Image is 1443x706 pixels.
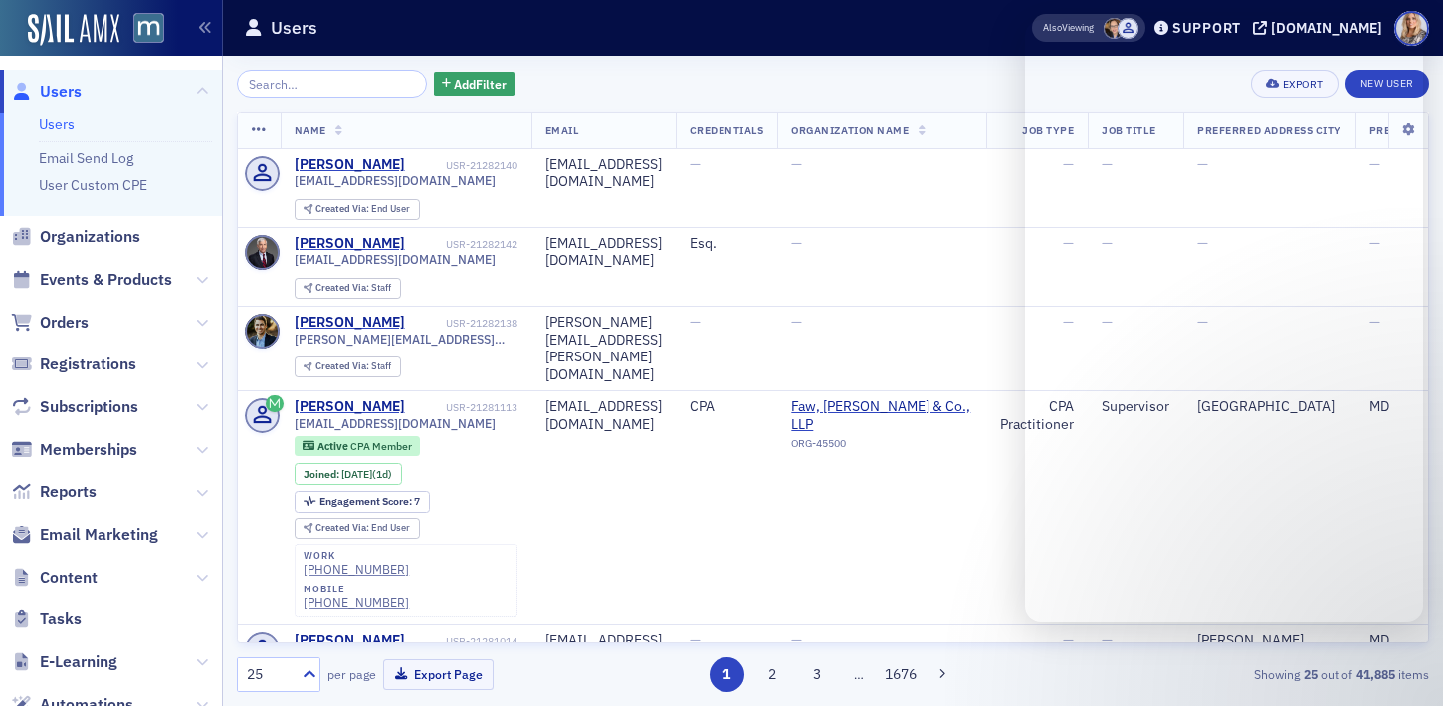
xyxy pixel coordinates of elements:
[304,562,409,577] a: [PHONE_NUMBER]
[1102,631,1113,649] span: —
[295,632,405,650] a: [PERSON_NAME]
[434,72,515,97] button: AddFilter
[295,156,405,174] a: [PERSON_NAME]
[791,123,909,137] span: Organization Name
[40,226,140,248] span: Organizations
[11,396,138,418] a: Subscriptions
[845,665,873,683] span: …
[319,496,420,507] div: 7
[295,332,517,347] span: [PERSON_NAME][EMAIL_ADDRESS][PERSON_NAME][DOMAIN_NAME]
[315,361,391,372] div: Staff
[317,439,350,453] span: Active
[40,608,82,630] span: Tasks
[295,123,326,137] span: Name
[40,524,158,546] span: Email Marketing
[40,481,97,503] span: Reports
[690,123,764,137] span: Credentials
[791,437,972,457] div: ORG-45500
[690,313,701,331] span: —
[11,651,117,673] a: E-Learning
[303,440,411,453] a: Active CPA Member
[304,550,409,562] div: work
[1375,638,1423,686] iframe: Intercom live chat
[710,657,744,692] button: 1
[319,494,414,508] span: Engagement Score :
[341,467,372,481] span: [DATE]
[295,235,405,253] div: [PERSON_NAME]
[341,468,392,481] div: (1d)
[545,123,579,137] span: Email
[11,226,140,248] a: Organizations
[40,81,82,103] span: Users
[408,238,517,251] div: USR-21282142
[1271,19,1382,37] div: [DOMAIN_NAME]
[754,657,789,692] button: 2
[295,416,496,431] span: [EMAIL_ADDRESS][DOMAIN_NAME]
[304,468,341,481] span: Joined :
[295,173,496,188] span: [EMAIL_ADDRESS][DOMAIN_NAME]
[408,635,517,648] div: USR-21281014
[408,401,517,414] div: USR-21281113
[791,155,802,173] span: —
[1118,18,1138,39] span: Justin Chase
[690,398,764,416] div: CPA
[39,176,147,194] a: User Custom CPE
[1046,665,1429,683] div: Showing out of items
[237,70,427,98] input: Search…
[1300,665,1321,683] strong: 25
[133,13,164,44] img: SailAMX
[545,632,662,667] div: [EMAIL_ADDRESS][DOMAIN_NAME]
[304,584,409,595] div: mobile
[1394,11,1429,46] span: Profile
[304,595,409,610] a: [PHONE_NUMBER]
[295,518,420,539] div: Created Via: End User
[271,16,317,40] h1: Users
[40,439,137,461] span: Memberships
[1172,19,1241,37] div: Support
[295,356,401,377] div: Created Via: Staff
[40,353,136,375] span: Registrations
[40,567,98,588] span: Content
[40,312,89,334] span: Orders
[690,155,701,173] span: —
[545,235,662,270] div: [EMAIL_ADDRESS][DOMAIN_NAME]
[791,631,802,649] span: —
[295,252,496,267] span: [EMAIL_ADDRESS][DOMAIN_NAME]
[11,524,158,546] a: Email Marketing
[295,398,405,416] a: [PERSON_NAME]
[295,278,401,299] div: Created Via: Staff
[11,81,82,103] a: Users
[1104,18,1125,39] span: Michelle Brown
[454,75,507,93] span: Add Filter
[315,281,371,294] span: Created Via :
[545,314,662,383] div: [PERSON_NAME][EMAIL_ADDRESS][PERSON_NAME][DOMAIN_NAME]
[408,317,517,330] div: USR-21282138
[295,436,421,456] div: Active: Active: CPA Member
[315,521,371,534] span: Created Via :
[11,312,89,334] a: Orders
[1352,665,1398,683] strong: 41,885
[28,14,119,46] img: SailAMX
[327,665,376,683] label: per page
[791,313,802,331] span: —
[690,235,764,253] div: Esq.
[1000,398,1074,433] div: CPA Practitioner
[1022,123,1074,137] span: Job Type
[315,283,391,294] div: Staff
[791,398,972,433] span: Faw, Casson & Co., LLP
[247,664,291,685] div: 25
[791,398,972,433] a: Faw, [PERSON_NAME] & Co., LLP
[11,269,172,291] a: Events & Products
[11,353,136,375] a: Registrations
[315,359,371,372] span: Created Via :
[40,396,138,418] span: Subscriptions
[408,159,517,172] div: USR-21282140
[690,631,701,649] span: —
[119,13,164,47] a: View Homepage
